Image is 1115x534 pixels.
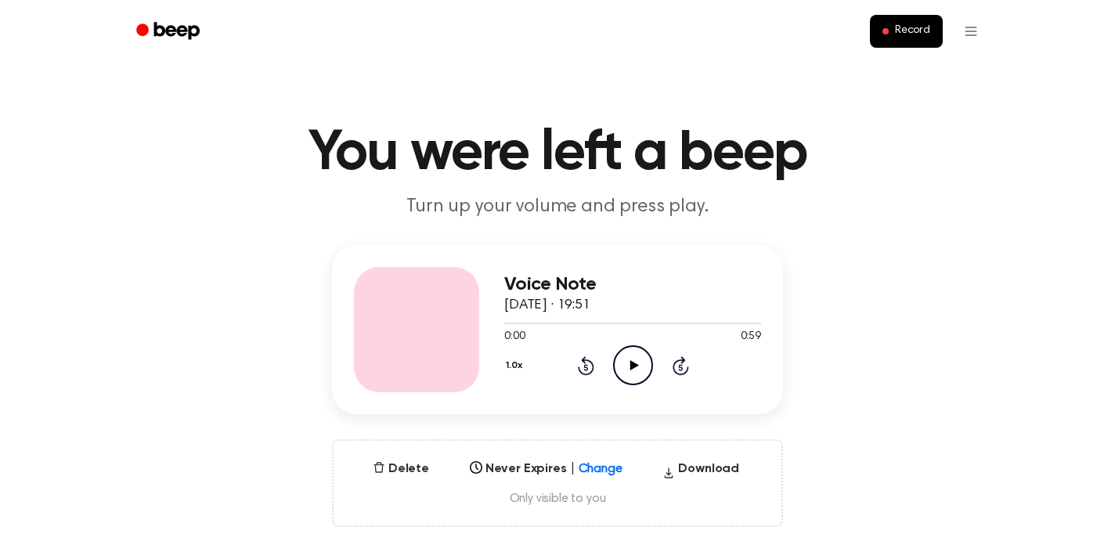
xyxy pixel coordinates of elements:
[157,125,958,182] h1: You were left a beep
[366,460,435,478] button: Delete
[895,24,930,38] span: Record
[952,13,990,50] button: Open menu
[504,352,528,379] button: 1.0x
[656,460,745,485] button: Download
[504,274,761,295] h3: Voice Note
[504,298,590,312] span: [DATE] · 19:51
[741,329,761,345] span: 0:59
[125,16,214,47] a: Beep
[504,329,525,345] span: 0:00
[352,491,763,507] span: Only visible to you
[870,15,943,48] button: Record
[257,194,858,220] p: Turn up your volume and press play.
